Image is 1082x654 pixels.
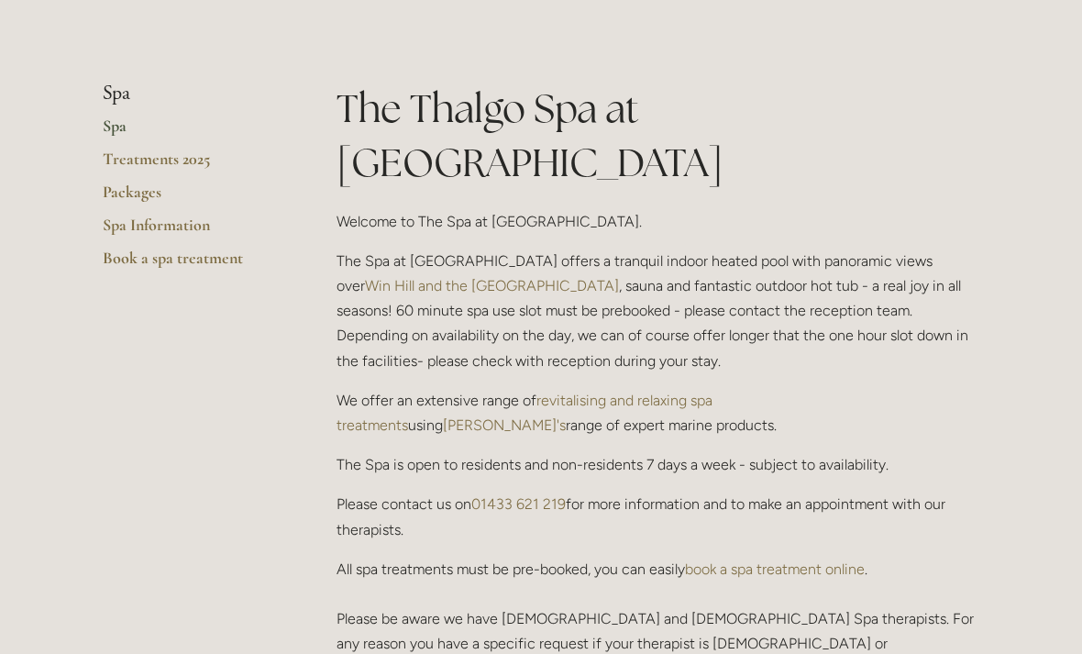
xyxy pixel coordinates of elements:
[337,388,979,438] p: We offer an extensive range of using range of expert marine products.
[337,452,979,477] p: The Spa is open to residents and non-residents 7 days a week - subject to availability.
[103,82,278,105] li: Spa
[103,248,278,281] a: Book a spa treatment
[103,182,278,215] a: Packages
[443,416,566,434] a: [PERSON_NAME]'s
[337,249,979,373] p: The Spa at [GEOGRAPHIC_DATA] offers a tranquil indoor heated pool with panoramic views over , sau...
[337,209,979,234] p: Welcome to The Spa at [GEOGRAPHIC_DATA].
[103,215,278,248] a: Spa Information
[337,82,979,190] h1: The Thalgo Spa at [GEOGRAPHIC_DATA]
[365,277,619,294] a: Win Hill and the [GEOGRAPHIC_DATA]
[103,149,278,182] a: Treatments 2025
[103,116,278,149] a: Spa
[337,492,979,541] p: Please contact us on for more information and to make an appointment with our therapists.
[471,495,566,513] a: 01433 621 219
[685,560,865,578] a: book a spa treatment online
